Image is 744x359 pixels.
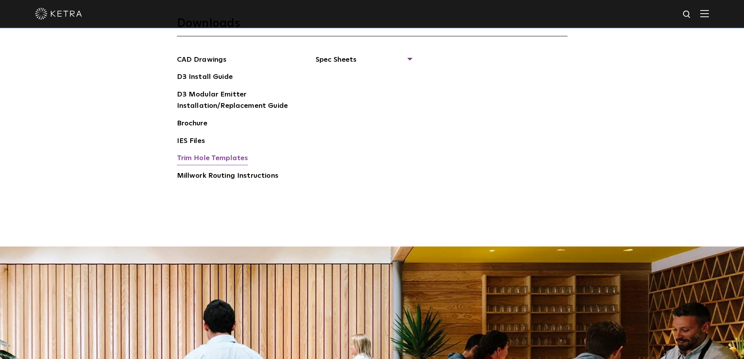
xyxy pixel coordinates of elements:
[316,54,411,71] span: Spec Sheets
[177,54,227,67] a: CAD Drawings
[177,136,205,148] a: IES Files
[35,8,82,20] img: ketra-logo-2019-white
[177,153,248,165] a: Trim Hole Templates
[700,10,709,17] img: Hamburger%20Nav.svg
[177,89,294,113] a: D3 Modular Emitter Installation/Replacement Guide
[177,71,233,84] a: D3 Install Guide
[177,118,207,130] a: Brochure
[682,10,692,20] img: search icon
[177,170,278,183] a: Millwork Routing Instructions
